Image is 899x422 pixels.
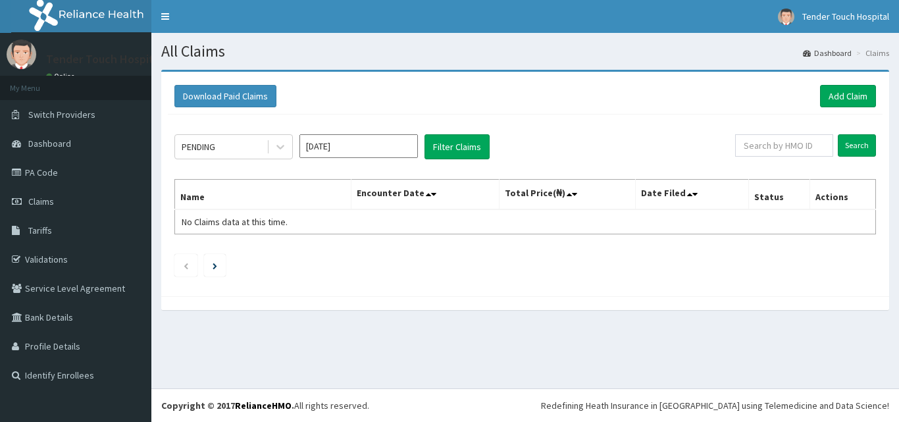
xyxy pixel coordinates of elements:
[541,399,889,412] div: Redefining Heath Insurance in [GEOGRAPHIC_DATA] using Telemedicine and Data Science!
[28,224,52,236] span: Tariffs
[351,180,499,210] th: Encounter Date
[46,53,163,65] p: Tender Touch Hospital
[46,72,78,81] a: Online
[7,40,36,69] img: User Image
[183,259,189,271] a: Previous page
[213,259,217,271] a: Next page
[778,9,794,25] img: User Image
[499,180,636,210] th: Total Price(₦)
[853,47,889,59] li: Claims
[749,180,810,210] th: Status
[735,134,833,157] input: Search by HMO ID
[161,43,889,60] h1: All Claims
[182,216,288,228] span: No Claims data at this time.
[299,134,418,158] input: Select Month and Year
[636,180,749,210] th: Date Filed
[28,138,71,149] span: Dashboard
[28,196,54,207] span: Claims
[182,140,215,153] div: PENDING
[175,180,351,210] th: Name
[235,400,292,411] a: RelianceHMO
[820,85,876,107] a: Add Claim
[174,85,276,107] button: Download Paid Claims
[809,180,875,210] th: Actions
[803,47,852,59] a: Dashboard
[802,11,889,22] span: Tender Touch Hospital
[28,109,95,120] span: Switch Providers
[161,400,294,411] strong: Copyright © 2017 .
[838,134,876,157] input: Search
[424,134,490,159] button: Filter Claims
[151,388,899,422] footer: All rights reserved.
